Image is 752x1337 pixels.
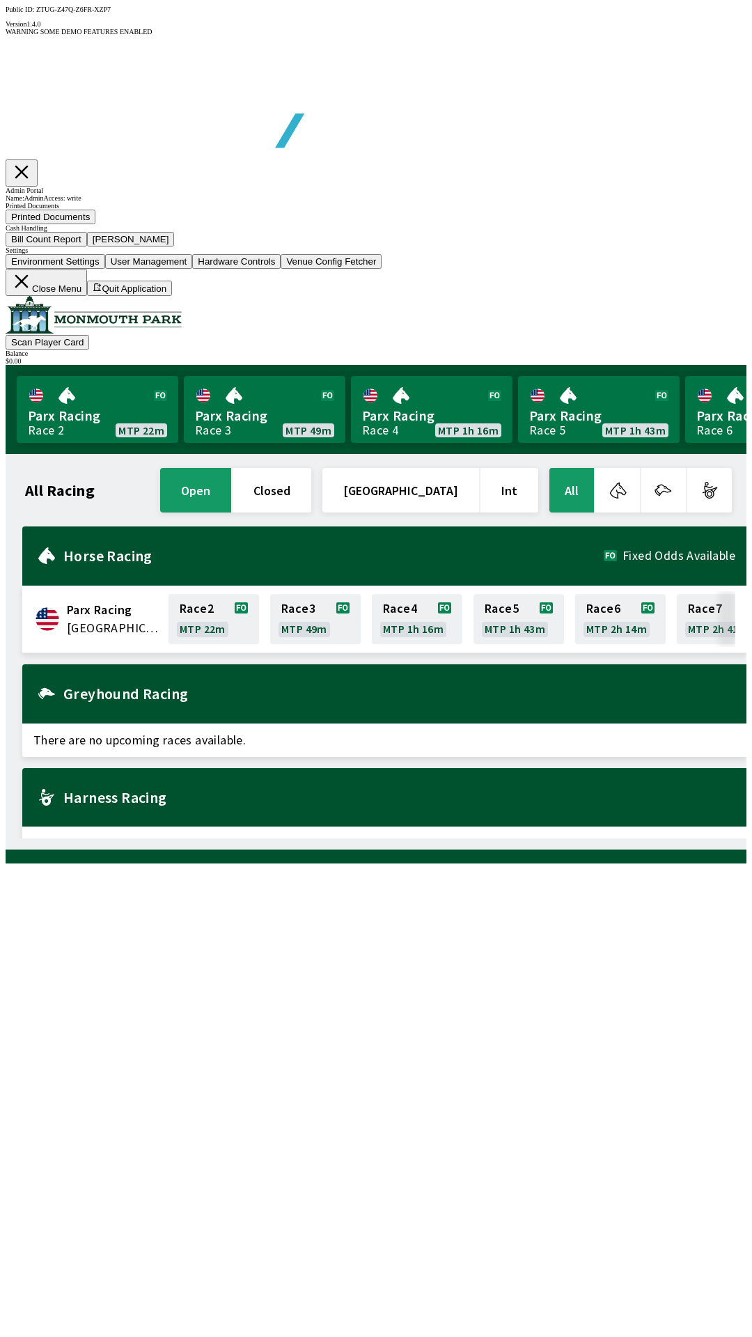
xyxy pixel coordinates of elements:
div: Race 2 [28,425,64,436]
a: Race6MTP 2h 14m [575,594,666,644]
span: MTP 1h 43m [605,425,666,436]
div: Race 3 [195,425,231,436]
span: There are no upcoming races available. [22,724,746,757]
a: Parx RacingRace 5MTP 1h 43m [518,376,680,443]
span: MTP 1h 16m [383,623,444,634]
span: Race 5 [485,603,519,614]
button: Scan Player Card [6,335,89,350]
span: Race 4 [383,603,417,614]
button: closed [233,468,311,513]
a: Parx RacingRace 2MTP 22m [17,376,178,443]
div: Settings [6,247,746,254]
span: Race 7 [688,603,722,614]
button: User Management [105,254,193,269]
div: Race 5 [529,425,565,436]
a: Race4MTP 1h 16m [372,594,462,644]
button: open [160,468,231,513]
span: ZTUG-Z47Q-Z6FR-XZP7 [36,6,111,13]
h2: Greyhound Racing [63,688,735,699]
span: MTP 22m [118,425,164,436]
span: United States [67,619,160,637]
img: global tote logo [38,36,437,182]
span: Race 2 [180,603,214,614]
div: Race 6 [696,425,733,436]
span: Parx Racing [67,601,160,619]
button: Close Menu [6,269,87,296]
a: Parx RacingRace 4MTP 1h 16m [351,376,512,443]
button: [PERSON_NAME] [87,232,175,247]
button: Printed Documents [6,210,95,224]
span: Parx Racing [362,407,501,425]
div: Admin Portal [6,187,746,194]
h2: Horse Racing [63,550,604,561]
span: MTP 22m [180,623,226,634]
button: Int [480,468,538,513]
div: Race 4 [362,425,398,436]
div: Version 1.4.0 [6,20,746,28]
span: MTP 1h 16m [438,425,499,436]
span: Fixed Odds Available [622,550,735,561]
div: Cash Handling [6,224,746,232]
span: MTP 2h 41m [688,623,749,634]
span: MTP 49m [285,425,331,436]
span: Parx Racing [195,407,334,425]
h2: Harness Racing [63,792,735,803]
div: Printed Documents [6,202,746,210]
a: Race3MTP 49m [270,594,361,644]
button: All [549,468,594,513]
h1: All Racing [25,485,95,496]
button: [GEOGRAPHIC_DATA] [322,468,479,513]
span: Race 6 [586,603,620,614]
span: There are no upcoming races available. [22,827,746,860]
div: Public ID: [6,6,746,13]
div: Name: Admin Access: write [6,194,746,202]
span: MTP 49m [281,623,327,634]
button: Venue Config Fetcher [281,254,382,269]
div: Balance [6,350,746,357]
a: Race2MTP 22m [169,594,259,644]
img: venue logo [6,296,182,334]
div: $ 0.00 [6,357,746,365]
span: Race 3 [281,603,315,614]
span: Parx Racing [529,407,668,425]
button: Hardware Controls [192,254,281,269]
a: Parx RacingRace 3MTP 49m [184,376,345,443]
span: MTP 2h 14m [586,623,647,634]
button: Bill Count Report [6,232,87,247]
span: Parx Racing [28,407,167,425]
button: Environment Settings [6,254,105,269]
div: WARNING SOME DEMO FEATURES ENABLED [6,28,746,36]
a: Race5MTP 1h 43m [473,594,564,644]
button: Quit Application [87,281,172,296]
span: MTP 1h 43m [485,623,545,634]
